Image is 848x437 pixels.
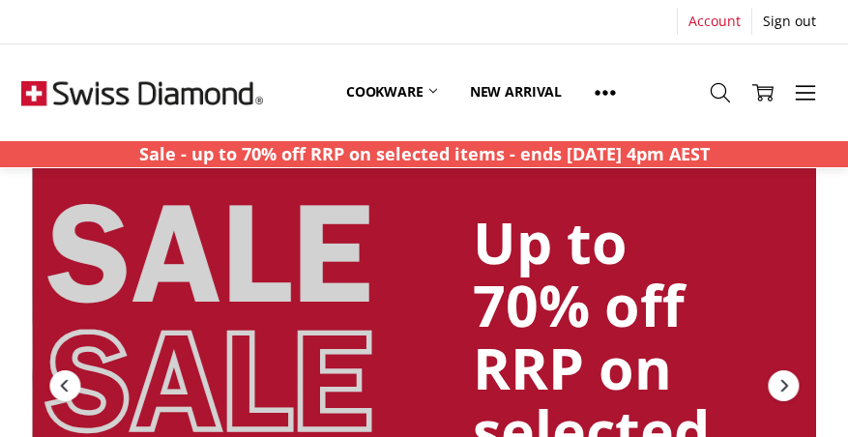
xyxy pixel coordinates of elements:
img: Free Shipping On Every Order [21,44,263,141]
a: New arrival [453,71,578,113]
a: Show All [578,71,632,114]
a: Account [678,8,751,35]
strong: Sale - up to 70% off RRP on selected items - ends [DATE] 4pm AEST [139,142,710,165]
div: Previous [47,368,82,403]
a: Sign out [752,8,827,35]
a: Cookware [330,71,453,113]
div: Next [766,368,801,403]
